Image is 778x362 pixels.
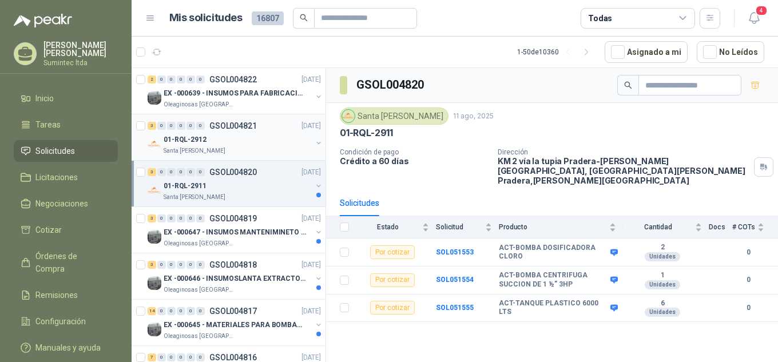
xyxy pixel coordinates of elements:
[196,122,205,130] div: 0
[300,14,308,22] span: search
[209,353,257,361] p: GSOL004816
[169,10,243,26] h1: Mis solicitudes
[517,43,596,61] div: 1 - 50 de 10360
[157,307,166,315] div: 0
[35,118,61,131] span: Tareas
[164,181,207,192] p: 01-RQL-2911
[498,148,749,156] p: Dirección
[148,165,323,202] a: 3 0 0 0 0 0 GSOL004820[DATE] Company Logo01-RQL-2911Santa [PERSON_NAME]
[35,145,75,157] span: Solicitudes
[14,311,118,332] a: Configuración
[209,307,257,315] p: GSOL004817
[697,41,764,63] button: No Leídos
[186,261,195,269] div: 0
[167,307,176,315] div: 0
[177,307,185,315] div: 0
[499,244,608,261] b: ACT-BOMBA DOSIFICADORA CLORO
[148,75,156,83] div: 2
[177,261,185,269] div: 0
[148,307,156,315] div: 14
[340,197,379,209] div: Solicitudes
[43,59,118,66] p: Sumintec ltda
[164,227,306,238] p: EX -000647 - INSUMOS MANTENIMINETO MECANICO
[148,323,161,336] img: Company Logo
[499,271,608,289] b: ACT-BOMBA CENTRIFUGA SUCCION DE 1 ½” 3HP
[167,261,176,269] div: 0
[43,41,118,57] p: [PERSON_NAME] [PERSON_NAME]
[623,243,702,252] b: 2
[157,214,166,222] div: 0
[148,184,161,197] img: Company Logo
[436,304,474,312] a: SOL051555
[340,148,489,156] p: Condición de pago
[436,223,483,231] span: Solicitud
[623,223,693,231] span: Cantidad
[301,260,321,270] p: [DATE]
[148,73,323,109] a: 2 0 0 0 0 0 GSOL004822[DATE] Company LogoEX -000639 - INSUMOS PARA FABRICACION DE MALLA TAMOleagi...
[157,261,166,269] div: 0
[624,81,632,89] span: search
[167,168,176,176] div: 0
[499,299,608,317] b: ACT-TANQUE PLASTICO 6000 LTS
[164,134,207,145] p: 01-RQL-2912
[164,320,306,331] p: EX -000645 - MATERIALES PARA BOMBAS STANDBY PLANTA
[196,75,205,83] div: 0
[35,341,101,354] span: Manuales y ayuda
[148,276,161,290] img: Company Logo
[209,122,257,130] p: GSOL004821
[499,223,607,231] span: Producto
[157,168,166,176] div: 0
[157,122,166,130] div: 0
[453,111,494,122] p: 11 ago, 2025
[732,223,755,231] span: # COTs
[14,14,72,27] img: Logo peakr
[148,119,323,156] a: 3 0 0 0 0 0 GSOL004821[DATE] Company Logo01-RQL-2912Santa [PERSON_NAME]
[35,315,86,328] span: Configuración
[252,11,284,25] span: 16807
[177,168,185,176] div: 0
[209,75,257,83] p: GSOL004822
[196,214,205,222] div: 0
[209,168,257,176] p: GSOL004820
[157,353,166,361] div: 0
[186,75,195,83] div: 0
[623,216,709,238] th: Cantidad
[436,276,474,284] b: SOL051554
[148,230,161,244] img: Company Logo
[164,332,236,341] p: Oleaginosas [GEOGRAPHIC_DATA][PERSON_NAME]
[732,247,764,258] b: 0
[645,252,680,261] div: Unidades
[35,224,62,236] span: Cotizar
[709,216,732,238] th: Docs
[164,239,236,248] p: Oleaginosas [GEOGRAPHIC_DATA][PERSON_NAME]
[35,289,78,301] span: Remisiones
[35,171,78,184] span: Licitaciones
[14,166,118,188] a: Licitaciones
[14,114,118,136] a: Tareas
[14,245,118,280] a: Órdenes de Compra
[14,284,118,306] a: Remisiones
[732,216,778,238] th: # COTs
[209,261,257,269] p: GSOL004818
[356,216,436,238] th: Estado
[301,213,321,224] p: [DATE]
[164,146,225,156] p: Santa [PERSON_NAME]
[35,250,107,275] span: Órdenes de Compra
[623,299,702,308] b: 6
[645,280,680,289] div: Unidades
[340,156,489,166] p: Crédito a 60 días
[167,75,176,83] div: 0
[35,197,88,210] span: Negociaciones
[732,303,764,313] b: 0
[340,108,448,125] div: Santa [PERSON_NAME]
[186,353,195,361] div: 0
[164,273,306,284] p: EX -000646 - INSUMOSLANTA EXTRACTORA
[645,308,680,317] div: Unidades
[148,214,156,222] div: 3
[148,304,323,341] a: 14 0 0 0 0 0 GSOL004817[DATE] Company LogoEX -000645 - MATERIALES PARA BOMBAS STANDBY PLANTAOleag...
[301,306,321,317] p: [DATE]
[196,168,205,176] div: 0
[164,88,306,99] p: EX -000639 - INSUMOS PARA FABRICACION DE MALLA TAM
[177,122,185,130] div: 0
